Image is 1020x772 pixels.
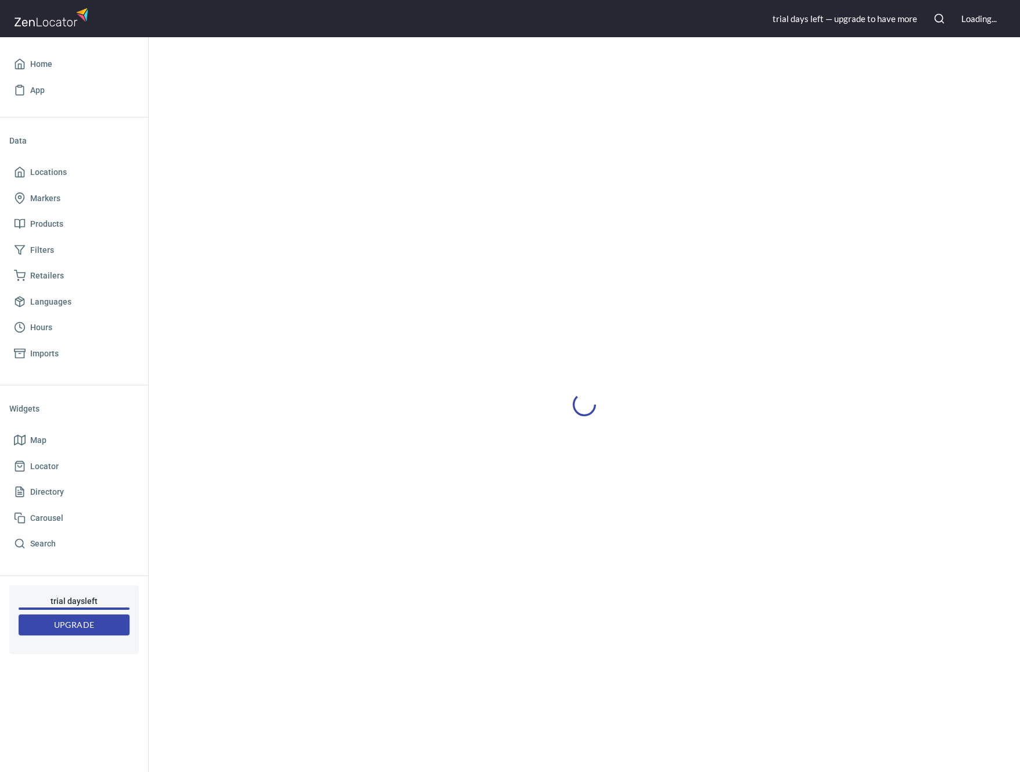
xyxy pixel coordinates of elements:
span: Products [30,217,63,231]
span: Search [30,537,56,551]
div: trial day s left — upgrade to have more [773,13,917,25]
a: Locations [9,159,139,185]
a: Hours [9,314,139,341]
a: Locator [9,453,139,480]
button: Search [926,6,952,31]
li: Data [9,127,139,155]
a: Search [9,531,139,557]
a: Filters [9,237,139,263]
h6: trial day s left [19,595,130,607]
span: Directory [30,485,64,499]
span: Imports [30,346,59,361]
span: Retailers [30,269,64,283]
a: Carousel [9,505,139,531]
span: Languages [30,295,71,309]
a: Products [9,211,139,237]
a: Imports [9,341,139,367]
span: Home [30,57,52,72]
span: Locations [30,165,67,180]
span: App [30,83,45,98]
a: Languages [9,289,139,315]
div: Loading... [961,13,997,25]
a: Directory [9,479,139,505]
li: Widgets [9,395,139,423]
span: Map [30,433,46,448]
a: App [9,77,139,103]
a: Retailers [9,263,139,289]
span: Filters [30,243,54,258]
img: zenlocator [14,5,92,30]
span: Hours [30,320,52,335]
a: Home [9,51,139,77]
span: Markers [30,191,60,206]
span: Upgrade [28,618,120,632]
a: Map [9,427,139,453]
a: Markers [9,185,139,212]
span: Locator [30,459,59,474]
button: Upgrade [19,614,130,636]
span: Carousel [30,511,63,526]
